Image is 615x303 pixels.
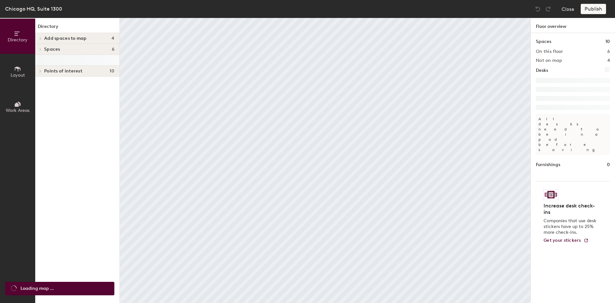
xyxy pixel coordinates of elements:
[44,36,87,41] span: Add spaces to map
[110,69,114,74] span: 10
[44,69,82,74] span: Points of interest
[120,18,530,303] canvas: Map
[607,58,610,63] h2: 4
[544,238,589,243] a: Get your stickers
[536,114,610,155] p: All desks need to be in a pod before saving
[544,218,598,235] p: Companies that use desk stickers have up to 25% more check-ins.
[535,6,541,12] img: Undo
[536,161,560,168] h1: Furnishings
[11,72,25,78] span: Layout
[544,238,581,243] span: Get your stickers
[6,108,29,113] span: Work Areas
[536,49,563,54] h2: On this floor
[531,18,615,33] h1: Floor overview
[562,4,574,14] button: Close
[5,5,62,13] div: Chicago HQ, Suite 1300
[35,23,119,33] h1: Directory
[536,58,562,63] h2: Not on map
[111,36,114,41] span: 4
[545,6,551,12] img: Redo
[607,161,610,168] h1: 0
[20,285,54,292] span: Loading map ...
[8,37,28,43] span: Directory
[605,38,610,45] h1: 10
[44,47,60,52] span: Spaces
[112,47,114,52] span: 6
[536,67,548,74] h1: Desks
[544,203,598,215] h4: Increase desk check-ins
[607,49,610,54] h2: 6
[536,38,551,45] h1: Spaces
[544,189,558,200] img: Sticker logo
